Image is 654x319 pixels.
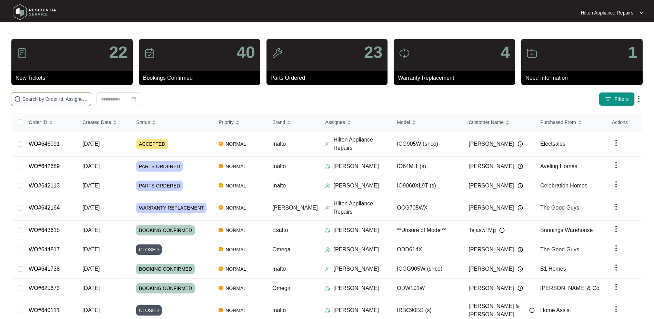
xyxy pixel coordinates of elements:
[237,44,255,61] p: 40
[499,228,505,233] img: Info icon
[581,9,633,16] p: Hilton Appliance Repairs
[29,246,60,252] a: WO#644817
[612,225,620,233] img: dropdown arrow
[219,164,223,168] img: Vercel Logo
[136,118,150,126] span: Status
[29,118,47,126] span: Order ID
[333,162,379,171] p: [PERSON_NAME]
[10,2,59,22] img: residentia service logo
[614,96,629,103] span: Filters
[29,307,60,313] a: WO#640111
[223,140,249,148] span: NORMAL
[325,118,345,126] span: Assignee
[333,226,379,234] p: [PERSON_NAME]
[540,183,587,188] span: Celebration Homes
[136,264,195,274] span: BOOKING CONFIRMED
[219,228,223,232] img: Vercel Logo
[333,284,379,292] p: [PERSON_NAME]
[540,205,579,211] span: The Good Guys
[272,163,286,169] span: Inalto
[364,44,382,61] p: 23
[635,95,643,103] img: dropdown arrow
[463,113,535,132] th: Customer Name
[272,227,288,233] span: Esatto
[391,195,463,221] td: OCG705WX
[271,74,388,82] p: Parts Ordered
[325,183,331,188] img: Assigner Icon
[136,139,168,149] span: ACCEPTED
[219,118,234,126] span: Priority
[82,266,100,272] span: [DATE]
[29,285,60,291] a: WO#625673
[29,205,60,211] a: WO#642164
[223,245,249,254] span: NORMAL
[223,306,249,315] span: NORMAL
[612,203,620,211] img: dropdown arrow
[540,246,579,252] span: The Good Guys
[136,161,183,172] span: PARTS ORDERED
[599,92,635,106] button: filter iconFilters
[136,283,195,293] span: BOOKING CONFIRMED
[223,162,249,171] span: NORMAL
[16,74,133,82] p: New Tickets
[529,308,535,313] img: Info icon
[469,302,526,319] span: [PERSON_NAME] & [PERSON_NAME]
[333,182,379,190] p: [PERSON_NAME]
[628,44,637,61] p: 1
[540,285,600,291] span: [PERSON_NAME] & Co
[612,244,620,252] img: dropdown arrow
[82,118,111,126] span: Created Date
[223,265,249,273] span: NORMAL
[391,259,463,279] td: ICGG905W (s+co)
[136,244,162,255] span: CLOSED
[469,182,514,190] span: [PERSON_NAME]
[320,113,391,132] th: Assignee
[517,286,523,291] img: Info icon
[22,95,88,103] input: Search by Order Id, Assignee Name, Customer Name, Brand and Model
[333,136,391,152] p: Hilton Appliance Repairs
[131,113,213,132] th: Status
[223,284,249,292] span: NORMAL
[82,205,100,211] span: [DATE]
[267,113,320,132] th: Brand
[144,48,155,59] img: icon
[535,113,606,132] th: Purchased From
[82,163,100,169] span: [DATE]
[333,200,391,216] p: Hilton Appliance Repairs
[525,74,643,82] p: Need Information
[469,118,504,126] span: Customer Name
[82,227,100,233] span: [DATE]
[605,96,612,103] img: filter icon
[325,141,331,147] img: Assigner Icon
[325,308,331,313] img: Assigner Icon
[325,247,331,252] img: Assigner Icon
[23,113,77,132] th: Order ID
[391,279,463,298] td: ODW101W
[333,306,379,315] p: [PERSON_NAME]
[136,203,207,213] span: WARRANTY REPLACEMENT
[333,265,379,273] p: [PERSON_NAME]
[272,141,286,147] span: Inalto
[612,263,620,272] img: dropdown arrow
[219,142,223,146] img: Vercel Logo
[272,307,286,313] span: Inalto
[272,266,286,272] span: Inalto
[219,286,223,290] img: Vercel Logo
[219,267,223,271] img: Vercel Logo
[606,113,642,132] th: Actions
[272,285,290,291] span: Omega
[272,48,283,59] img: icon
[219,205,223,210] img: Vercel Logo
[391,176,463,195] td: IO9060XL9T (s)
[333,245,379,254] p: [PERSON_NAME]
[517,141,523,147] img: Info icon
[612,161,620,169] img: dropdown arrow
[109,44,127,61] p: 22
[469,265,514,273] span: [PERSON_NAME]
[29,227,60,233] a: WO#643615
[325,164,331,169] img: Assigner Icon
[29,163,60,169] a: WO#642689
[391,240,463,259] td: ODD614X
[272,118,285,126] span: Brand
[213,113,267,132] th: Priority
